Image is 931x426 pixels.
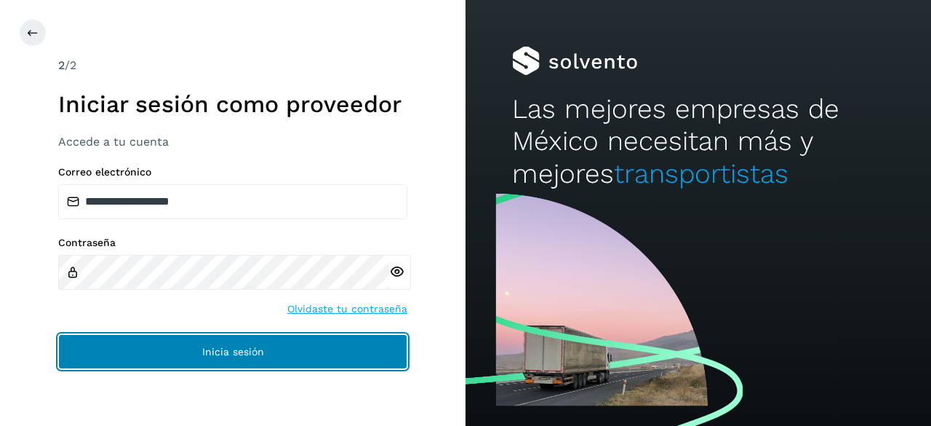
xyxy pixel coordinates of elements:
label: Contraseña [58,237,407,249]
span: 2 [58,58,65,72]
label: Correo electrónico [58,166,407,178]
h1: Iniciar sesión como proveedor [58,90,407,118]
div: /2 [58,57,407,74]
a: Olvidaste tu contraseña [287,301,407,317]
h2: Las mejores empresas de México necesitan más y mejores [512,93,884,190]
span: transportistas [614,158,788,189]
span: Inicia sesión [202,347,264,357]
h3: Accede a tu cuenta [58,135,407,149]
button: Inicia sesión [58,334,407,369]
